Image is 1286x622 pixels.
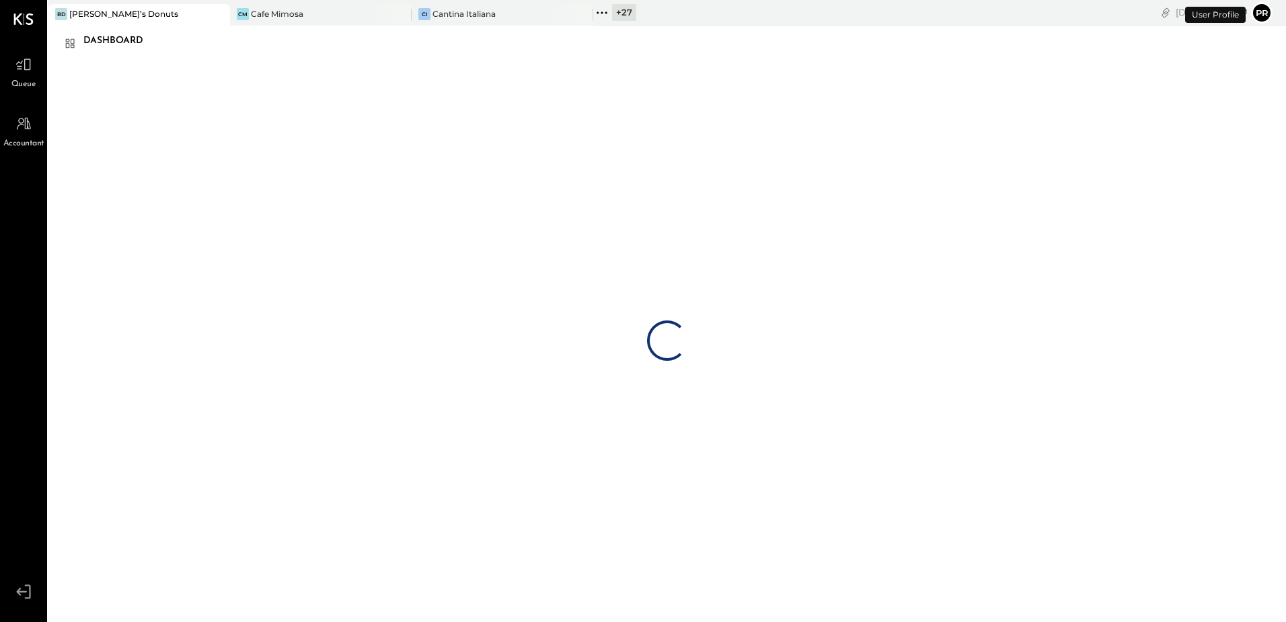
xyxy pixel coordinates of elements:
div: User Profile [1185,7,1246,23]
span: Accountant [3,138,44,150]
div: + 27 [612,4,636,21]
div: Dashboard [83,30,157,52]
div: copy link [1159,5,1172,20]
div: BD [55,8,67,20]
span: Queue [11,79,36,91]
div: [PERSON_NAME]’s Donuts [69,8,178,20]
a: Accountant [1,111,46,150]
div: Cantina Italiana [432,8,496,20]
div: Cafe Mimosa [251,8,303,20]
div: CM [237,8,249,20]
button: Pr [1251,2,1273,24]
div: [DATE] [1176,6,1248,19]
a: Queue [1,52,46,91]
div: CI [418,8,430,20]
